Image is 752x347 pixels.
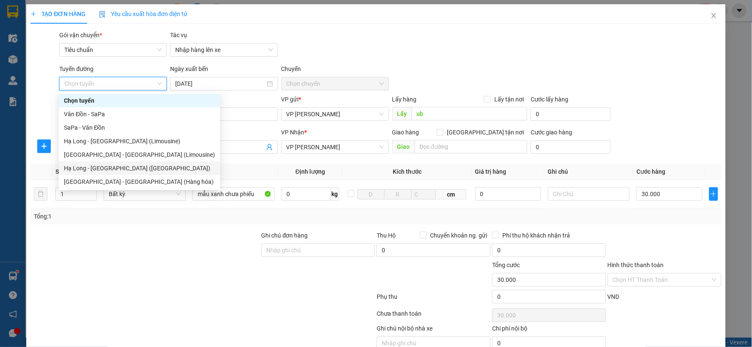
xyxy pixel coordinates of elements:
[548,187,630,201] input: Ghi Chú
[55,168,62,175] span: SL
[9,25,90,55] span: Gửi hàng [GEOGRAPHIC_DATA]: Hotline:
[710,191,718,197] span: plus
[175,79,265,88] input: 15/08/2025
[392,96,417,103] span: Lấy hàng
[331,187,339,201] span: kg
[531,96,568,103] label: Cước lấy hàng
[531,129,572,136] label: Cước giao hàng
[262,243,375,257] input: Ghi chú đơn hàng
[64,164,215,173] div: Hạ Long - [GEOGRAPHIC_DATA] ([GEOGRAPHIC_DATA])
[175,44,273,56] span: Nhập hàng lên xe
[377,232,396,239] span: Thu Hộ
[14,4,85,22] strong: Công ty TNHH Phúc Xuyên
[492,324,606,336] div: Chi phí nội bộ
[492,262,520,268] span: Tổng cước
[30,11,85,17] span: TẠO ĐƠN HÀNG
[286,108,384,120] span: VP Hạ Long
[376,292,491,307] div: Phụ thu
[193,187,275,201] input: VD: Bàn, Ghế
[384,189,412,199] input: R
[709,187,718,201] button: plus
[170,128,278,137] div: Người nhận
[608,262,664,268] label: Hình thức thanh toán
[393,168,421,175] span: Kích thước
[281,95,389,104] div: VP gửi
[30,11,36,17] span: plus
[286,77,384,90] span: Chọn chuyến
[295,168,325,175] span: Định lượng
[608,293,620,300] span: VND
[64,96,215,105] div: Chọn tuyến
[475,187,541,201] input: 0
[99,11,106,18] img: icon
[392,140,415,153] span: Giao
[702,4,726,28] button: Close
[475,168,507,175] span: Giá trị hàng
[443,128,527,137] span: [GEOGRAPHIC_DATA] tận nơi
[9,32,90,47] strong: 024 3236 3236 -
[59,121,220,134] div: SaPa - Vân Đồn
[286,141,384,153] span: VP Minh Khai
[59,161,220,175] div: Hạ Long - Hà Nội (Hàng hóa)
[59,134,220,148] div: Hạ Long - Hà Nội (Limousine)
[262,232,308,239] label: Ghi chú đơn hàng
[281,129,305,136] span: VP Nhận
[99,11,187,17] span: Yêu cầu xuất hóa đơn điện tử
[64,137,215,146] div: Hạ Long - [GEOGRAPHIC_DATA] (Limousine)
[266,144,273,150] span: user-add
[59,64,167,77] div: Tuyến đường
[545,164,634,180] th: Ghi chú
[415,140,528,153] input: Dọc đường
[636,168,665,175] span: Cước hàng
[34,187,47,201] button: delete
[170,95,278,104] div: Người gửi
[13,57,86,79] span: Gửi hàng Hạ Long: Hotline:
[377,324,490,336] div: Ghi chú nội bộ nhà xe
[357,189,385,199] input: D
[34,212,290,221] div: Tổng: 1
[109,188,181,200] span: Bất kỳ
[59,175,220,189] div: Hà Nội - Hạ Long (Hàng hóa)
[411,189,436,199] input: C
[23,40,90,55] strong: 0888 827 827 - 0848 827 827
[170,64,278,77] div: Ngày xuất bến
[531,140,611,154] input: Cước giao hàng
[499,231,573,240] span: Phí thu hộ khách nhận trả
[376,309,491,324] div: Chưa thanh toán
[64,44,162,56] span: Tiêu chuẩn
[59,94,220,107] div: Chọn tuyến
[59,148,220,161] div: Hà Nội - Hạ Long (Limousine)
[392,107,412,120] span: Lấy
[64,177,215,186] div: [GEOGRAPHIC_DATA] - [GEOGRAPHIC_DATA] (Hàng hóa)
[37,139,51,153] button: plus
[427,231,490,240] span: Chuyển khoản ng. gửi
[491,95,527,104] span: Lấy tận nơi
[59,32,102,38] span: Gói vận chuyển
[281,64,389,77] div: Chuyến
[436,189,466,199] span: cm
[59,107,220,121] div: Vân Đồn - SaPa
[170,32,187,38] label: Tác vụ
[711,12,717,19] span: close
[392,129,419,136] span: Giao hàng
[38,143,50,150] span: plus
[64,109,215,119] div: Vân Đồn - SaPa
[64,77,162,90] span: Chọn tuyến
[412,107,528,120] input: Dọc đường
[531,107,611,121] input: Cước lấy hàng
[64,150,215,159] div: [GEOGRAPHIC_DATA] - [GEOGRAPHIC_DATA] (Limousine)
[64,123,215,132] div: SaPa - Vân Đồn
